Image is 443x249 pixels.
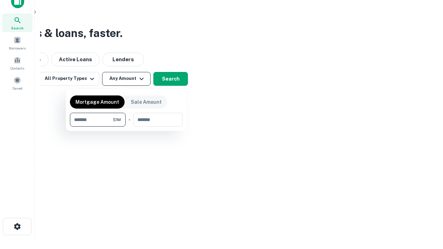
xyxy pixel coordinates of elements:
[75,98,119,106] p: Mortgage Amount
[128,113,130,127] div: -
[113,117,121,123] span: $1M
[131,98,162,106] p: Sale Amount
[408,194,443,227] iframe: Chat Widget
